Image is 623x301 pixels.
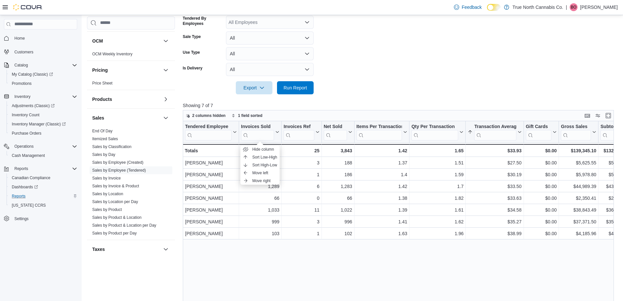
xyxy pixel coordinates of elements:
[7,79,80,88] button: Promotions
[561,206,596,214] div: $38,843.49
[92,207,122,212] a: Sales by Product
[12,93,33,101] button: Inventory
[9,120,68,128] a: Inventory Manager (Classic)
[162,66,170,74] button: Pricing
[526,159,557,167] div: $0.00
[323,124,347,130] div: Net Sold
[252,170,268,176] span: Move left
[92,81,112,85] a: Price Sheet
[185,124,232,130] div: Tendered Employee
[240,169,280,177] button: Move left
[570,3,578,11] div: Ben O'Brien
[304,20,310,25] button: Open list of options
[12,112,40,118] span: Inventory Count
[277,81,314,94] button: Run Report
[92,115,104,121] h3: Sales
[284,124,319,141] button: Invoices Ref
[284,206,319,214] div: 11
[92,184,139,188] a: Sales by Invoice & Product
[183,16,223,26] label: Tendered By Employees
[240,161,280,169] button: Sort High-Low
[92,38,103,44] h3: OCM
[561,230,596,237] div: $4,185.96
[561,147,596,155] div: $139,345.10
[92,223,156,228] a: Sales by Product & Location per Day
[92,152,115,157] a: Sales by Day
[512,3,563,11] p: True North Cannabis Co.
[92,176,121,181] span: Sales by Invoice
[183,102,618,109] p: Showing 7 of 7
[324,230,352,237] div: 102
[4,31,77,240] nav: Complex example
[9,192,28,200] a: Reports
[411,124,458,130] div: Qty Per Transaction
[411,147,463,155] div: 1.65
[1,214,80,223] button: Settings
[9,152,77,160] span: Cash Management
[474,124,516,141] div: Transaction Average
[14,94,30,99] span: Inventory
[284,182,319,190] div: 6
[284,85,307,91] span: Run Report
[324,206,352,214] div: 1,022
[13,4,43,10] img: Cova
[356,147,407,155] div: 1.42
[252,147,274,152] span: Hide column
[526,124,551,130] div: Gift Cards
[12,131,42,136] span: Purchase Orders
[9,129,77,137] span: Purchase Orders
[561,124,596,141] button: Gross Sales
[12,81,32,86] span: Promotions
[14,36,25,41] span: Home
[241,218,279,226] div: 999
[229,112,265,120] button: 1 field sorted
[9,174,53,182] a: Canadian Compliance
[12,142,77,150] span: Operations
[411,171,463,179] div: 1.59
[12,153,45,158] span: Cash Management
[284,124,314,141] div: Invoices Ref
[561,182,596,190] div: $44,989.39
[241,124,274,130] div: Invoices Sold
[284,159,319,167] div: 3
[284,194,319,202] div: 0
[356,124,402,130] div: Items Per Transaction
[240,81,268,94] span: Export
[92,168,146,173] span: Sales by Employee (Tendered)
[284,147,319,155] div: 25
[183,112,228,120] button: 2 columns hidden
[92,96,161,103] button: Products
[252,178,270,183] span: Move right
[323,147,352,155] div: 3,843
[411,194,463,202] div: 1.82
[92,246,161,253] button: Taxes
[92,192,123,196] a: Sales by Location
[92,176,121,180] a: Sales by Invoice
[468,206,521,214] div: $34.58
[462,4,482,10] span: Feedback
[468,182,521,190] div: $33.50
[284,230,319,237] div: 1
[526,171,557,179] div: $0.00
[12,72,53,77] span: My Catalog (Classic)
[92,81,112,86] span: Price Sheet
[411,218,463,226] div: 1.62
[411,159,463,167] div: 1.51
[14,166,28,171] span: Reports
[252,155,277,160] span: Sort Low-High
[12,215,31,223] a: Settings
[9,201,48,209] a: [US_STATE] CCRS
[12,194,26,199] span: Reports
[9,102,77,110] span: Adjustments (Classic)
[12,47,77,56] span: Customers
[240,153,280,161] button: Sort Low-High
[526,206,557,214] div: $0.00
[1,61,80,70] button: Catalog
[92,144,131,149] span: Sales by Classification
[356,206,407,214] div: 1.39
[487,4,501,11] input: Dark Mode
[226,63,314,76] button: All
